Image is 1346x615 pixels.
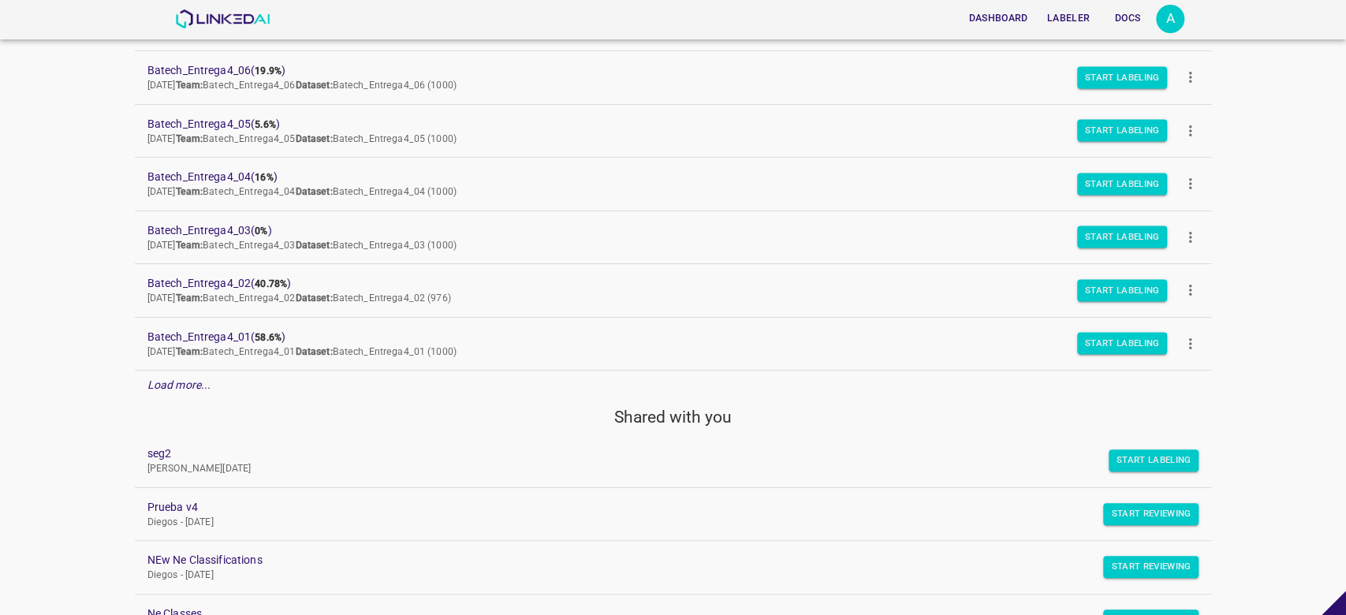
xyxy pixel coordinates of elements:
button: more [1173,273,1208,308]
p: [PERSON_NAME][DATE] [147,462,1174,476]
a: Batech_Entrega4_05(5.6%)[DATE]Team:Batech_Entrega4_05Dataset:Batech_Entrega4_05 (1000) [135,105,1212,158]
div: Load more... [135,371,1212,400]
b: Team: [175,80,203,91]
b: Dataset: [296,293,333,304]
a: Dashboard [959,2,1037,35]
b: Dataset: [296,186,333,197]
b: Team: [175,293,203,304]
span: Batech_Entrega4_05 ( ) [147,116,1174,132]
button: Start Labeling [1077,173,1168,195]
b: 0% [255,225,267,237]
span: [DATE] Batech_Entrega4_01 Batech_Entrega4_01 (1000) [147,346,457,357]
button: Start Labeling [1077,120,1168,142]
a: Batech_Entrega4_01(58.6%)[DATE]Team:Batech_Entrega4_01Dataset:Batech_Entrega4_01 (1000) [135,318,1212,371]
h5: Shared with you [135,406,1212,428]
span: Batech_Entrega4_06 ( ) [147,62,1174,79]
button: Start Reviewing [1103,556,1199,578]
span: Batech_Entrega4_01 ( ) [147,329,1174,345]
b: Dataset: [296,346,333,357]
b: Team: [175,346,203,357]
b: Dataset: [296,133,333,144]
button: more [1173,166,1208,202]
b: 40.78% [255,278,287,289]
b: Dataset: [296,80,333,91]
a: Batech_Entrega4_03(0%)[DATE]Team:Batech_Entrega4_03Dataset:Batech_Entrega4_03 (1000) [135,211,1212,264]
em: Load more... [147,378,211,391]
a: Batech_Entrega4_06(19.9%)[DATE]Team:Batech_Entrega4_06Dataset:Batech_Entrega4_06 (1000) [135,51,1212,104]
span: Batech_Entrega4_04 ( ) [147,169,1174,185]
button: Start Labeling [1109,449,1199,471]
button: more [1173,219,1208,255]
button: Docs [1102,6,1153,32]
span: [DATE] Batech_Entrega4_05 Batech_Entrega4_05 (1000) [147,133,457,144]
p: Diegos - [DATE] [147,568,1174,583]
button: more [1173,60,1208,95]
span: Batech_Entrega4_03 ( ) [147,222,1174,239]
b: 16% [255,172,273,183]
button: Start Labeling [1077,226,1168,248]
b: 5.6% [255,119,276,130]
a: Labeler [1038,2,1099,35]
a: NEw Ne Classifications [147,552,1174,568]
button: Labeler [1041,6,1096,32]
a: seg2 [147,445,1174,462]
button: more [1173,113,1208,148]
span: Batech_Entrega4_02 ( ) [147,275,1174,292]
b: Team: [175,240,203,251]
b: Dataset: [296,240,333,251]
b: 19.9% [255,65,282,76]
button: Start Labeling [1077,66,1168,88]
a: Batech_Entrega4_02(40.78%)[DATE]Team:Batech_Entrega4_02Dataset:Batech_Entrega4_02 (976) [135,264,1212,317]
button: Start Labeling [1077,279,1168,301]
b: Team: [175,133,203,144]
button: more [1173,326,1208,361]
span: [DATE] Batech_Entrega4_06 Batech_Entrega4_06 (1000) [147,80,457,91]
button: Start Labeling [1077,333,1168,355]
div: A [1156,5,1184,33]
button: Dashboard [962,6,1034,32]
button: Open settings [1156,5,1184,33]
button: Start Reviewing [1103,503,1199,525]
a: Prueba v4 [147,499,1174,516]
b: Team: [175,186,203,197]
p: Diegos - [DATE] [147,516,1174,530]
span: [DATE] Batech_Entrega4_02 Batech_Entrega4_02 (976) [147,293,451,304]
b: 58.6% [255,332,282,343]
span: [DATE] Batech_Entrega4_03 Batech_Entrega4_03 (1000) [147,240,457,251]
a: Batech_Entrega4_04(16%)[DATE]Team:Batech_Entrega4_04Dataset:Batech_Entrega4_04 (1000) [135,158,1212,211]
span: [DATE] Batech_Entrega4_04 Batech_Entrega4_04 (1000) [147,186,457,197]
a: Docs [1099,2,1156,35]
img: LinkedAI [175,9,270,28]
